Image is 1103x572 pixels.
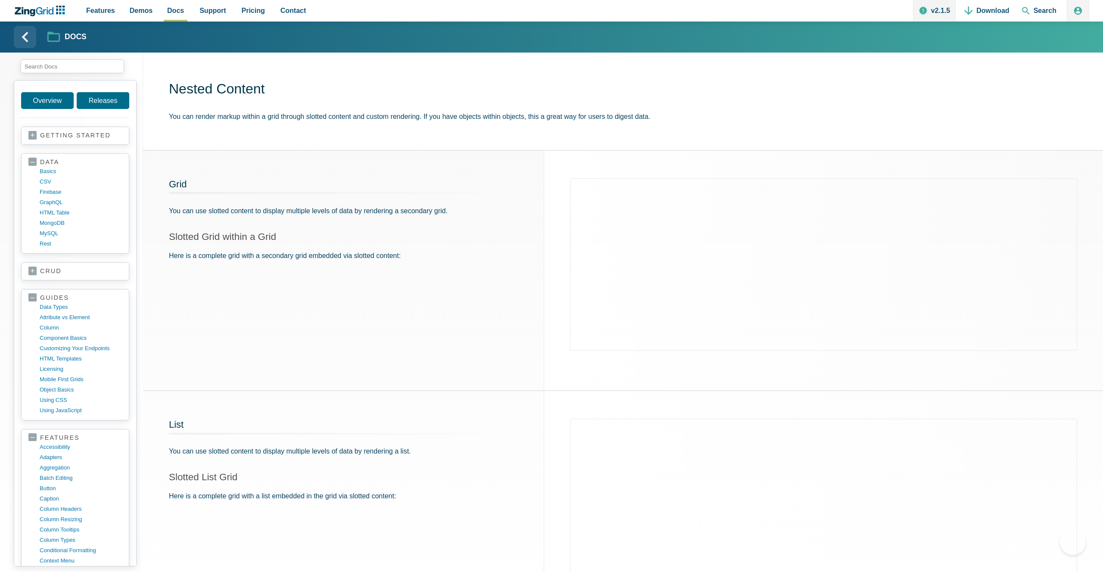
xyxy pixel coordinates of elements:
[40,556,122,566] a: context menu
[86,5,115,16] span: Features
[40,385,122,395] a: object basics
[40,228,122,239] a: MySQL
[21,92,74,109] a: Overview
[40,405,122,416] a: using JavaScript
[169,472,237,482] a: Slotted List Grid
[40,177,122,187] a: CSV
[77,92,129,109] a: Releases
[169,250,518,261] p: Here is a complete grid with a secondary grid embedded via slotted content:
[14,6,69,16] a: ZingChart Logo. Click to return to the homepage
[40,239,122,249] a: rest
[169,205,518,217] p: You can use slotted content to display multiple levels of data by rendering a secondary grid.
[169,231,276,242] a: Slotted Grid within a Grid
[280,5,306,16] span: Contact
[40,535,122,545] a: column types
[40,504,122,514] a: column headers
[40,514,122,525] a: column resizing
[40,197,122,208] a: GraphQL
[40,463,122,473] a: aggregation
[40,333,122,343] a: component basics
[28,131,122,140] a: getting started
[199,5,226,16] span: Support
[40,312,122,323] a: Attribute vs Element
[169,111,1089,122] p: You can render markup within a grid through slotted content and custom rendering. If you have obj...
[40,187,122,197] a: firebase
[40,343,122,354] a: customizing your endpoints
[242,5,265,16] span: Pricing
[65,33,87,41] strong: Docs
[40,374,122,385] a: mobile first grids
[169,445,518,457] p: You can use slotted content to display multiple levels of data by rendering a list.
[40,364,122,374] a: licensing
[28,267,122,276] a: crud
[169,419,184,430] a: List
[1060,529,1086,555] iframe: Toggle Customer Support
[28,294,122,302] a: guides
[40,442,122,452] a: accessibility
[169,490,518,502] p: Here is a complete grid with a list embedded in the grid via slotted content:
[40,545,122,556] a: conditional formatting
[40,483,122,494] a: button
[40,208,122,218] a: HTML table
[47,30,87,45] a: Docs
[40,218,122,228] a: MongoDB
[28,158,122,166] a: data
[40,323,122,333] a: column
[40,166,122,177] a: basics
[167,5,184,16] span: Docs
[169,179,187,190] a: Grid
[130,5,153,16] span: Demos
[40,354,122,364] a: HTML templates
[40,473,122,483] a: batch editing
[28,434,122,442] a: features
[40,395,122,405] a: using CSS
[40,494,122,504] a: caption
[40,452,122,463] a: adapters
[40,302,122,312] a: data types
[21,59,124,73] input: search input
[169,80,1089,99] h1: Nested Content
[570,178,1077,351] iframe: Demo loaded in iFrame
[40,525,122,535] a: column tooltips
